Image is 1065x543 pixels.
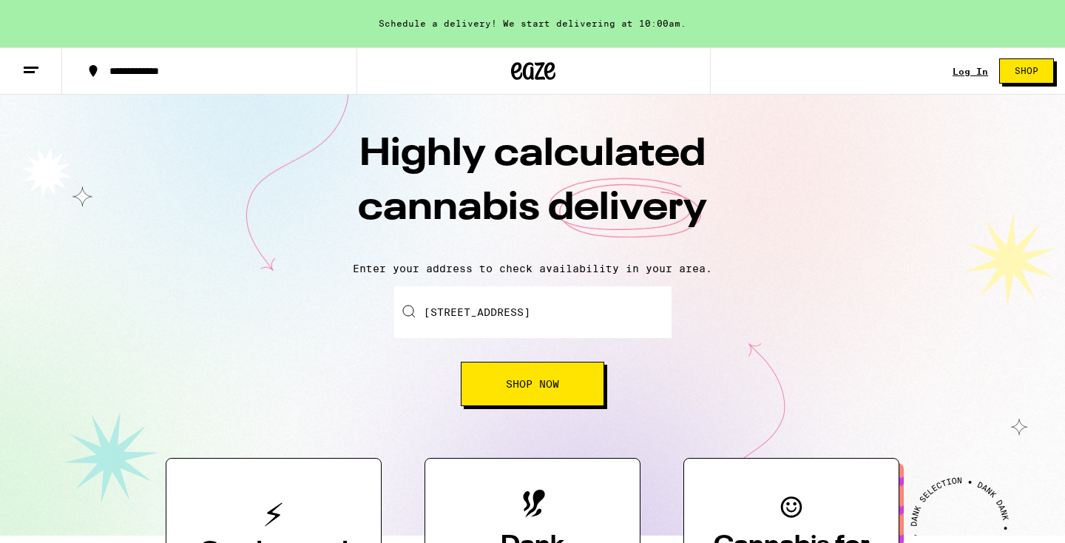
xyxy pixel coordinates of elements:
div: Log In [953,67,988,76]
button: Shop Now [461,362,604,406]
span: Shop [1015,67,1038,75]
input: Enter your delivery address [394,286,672,338]
span: Shop Now [506,379,559,389]
h1: Highly calculated cannabis delivery [274,128,791,251]
p: Enter your address to check availability in your area. [15,263,1050,274]
button: Shop [999,58,1054,84]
